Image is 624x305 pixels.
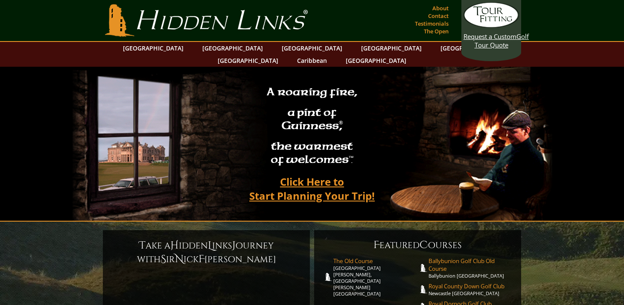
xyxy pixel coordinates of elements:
[232,239,236,252] span: J
[175,252,184,266] span: N
[436,42,505,54] a: [GEOGRAPHIC_DATA]
[430,2,451,14] a: About
[429,282,513,296] a: Royal County Down Golf ClubNewcastle [GEOGRAPHIC_DATA]
[119,42,188,54] a: [GEOGRAPHIC_DATA]
[170,239,179,252] span: H
[464,32,516,41] span: Request a Custom
[139,239,146,252] span: T
[357,42,426,54] a: [GEOGRAPHIC_DATA]
[426,10,451,22] a: Contact
[198,42,267,54] a: [GEOGRAPHIC_DATA]
[413,18,451,30] a: Testimonials
[208,239,212,252] span: L
[198,252,204,266] span: F
[429,257,513,272] span: Ballybunion Golf Club Old Course
[261,82,363,172] h2: A roaring fire, a pint of Guinness , the warmest of welcomes™.
[464,2,519,49] a: Request a CustomGolf Tour Quote
[429,282,513,290] span: Royal County Down Golf Club
[323,238,513,252] h6: eatured ourses
[241,172,383,206] a: Click Here toStart Planning Your Trip!
[160,252,166,266] span: S
[111,239,301,266] h6: ake a idden inks ourney with ir ick [PERSON_NAME]
[277,42,347,54] a: [GEOGRAPHIC_DATA]
[293,54,331,67] a: Caribbean
[429,257,513,279] a: Ballybunion Golf Club Old CourseBallybunion [GEOGRAPHIC_DATA]
[333,257,418,265] span: The Old Course
[373,238,379,252] span: F
[422,25,451,37] a: The Open
[420,238,428,252] span: C
[341,54,411,67] a: [GEOGRAPHIC_DATA]
[213,54,283,67] a: [GEOGRAPHIC_DATA]
[333,257,418,297] a: The Old Course[GEOGRAPHIC_DATA][PERSON_NAME], [GEOGRAPHIC_DATA][PERSON_NAME] [GEOGRAPHIC_DATA]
